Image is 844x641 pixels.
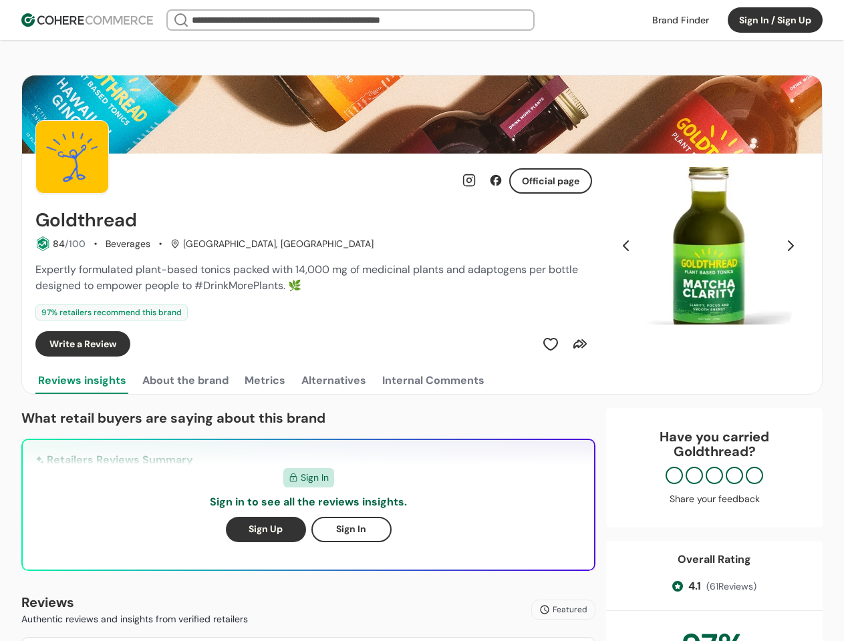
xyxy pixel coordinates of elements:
button: Reviews insights [35,367,129,394]
span: Featured [553,604,587,616]
h2: Goldthread [35,210,137,231]
button: Metrics [242,367,288,394]
span: 4.1 [688,578,701,594]
p: Sign in to see all the reviews insights. [210,494,407,510]
div: Overall Rating [678,552,751,568]
b: Reviews [21,594,74,611]
button: Sign In [311,517,392,542]
img: Cohere Logo [21,13,153,27]
div: Have you carried [619,429,809,459]
img: Slide 0 [608,167,809,325]
button: Official page [509,168,592,194]
img: Brand Photo [35,120,109,194]
div: Slide 1 [608,167,809,325]
p: What retail buyers are saying about this brand [21,408,595,428]
button: Sign Up [226,517,306,542]
img: Brand cover image [22,75,822,154]
button: Next Slide [779,234,802,257]
button: About the brand [140,367,231,394]
div: Beverages [106,237,150,251]
span: /100 [65,238,86,250]
div: 97 % retailers recommend this brand [35,304,188,320]
span: Expertly formulated plant-based tonics packed with 14,000 mg of medicinal plants and adaptogens p... [35,262,578,292]
button: Alternatives [299,367,369,394]
button: Write a Review [35,331,130,357]
p: Authentic reviews and insights from verified retailers [21,612,248,626]
span: Sign In [301,471,329,485]
div: [GEOGRAPHIC_DATA], [GEOGRAPHIC_DATA] [170,237,374,251]
div: Carousel [608,167,809,325]
button: Previous Slide [615,234,638,257]
button: Sign In / Sign Up [728,7,823,33]
span: 84 [53,238,65,250]
div: Share your feedback [619,492,809,506]
div: Internal Comments [382,373,484,389]
span: ( 61 Reviews) [706,580,756,594]
p: Goldthread ? [619,444,809,459]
